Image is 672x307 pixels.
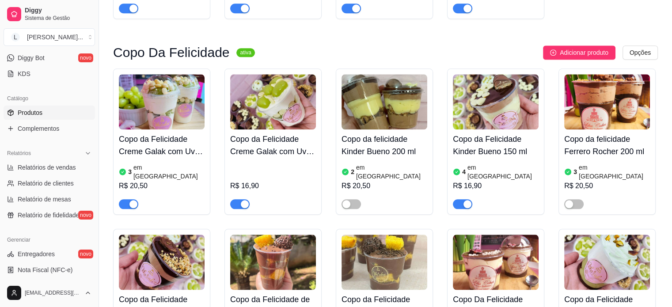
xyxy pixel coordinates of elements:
[543,45,615,60] button: Adicionar produto
[18,108,42,117] span: Produtos
[550,49,556,56] span: plus-circle
[25,289,81,296] span: [EMAIL_ADDRESS][DOMAIN_NAME]
[18,124,59,133] span: Complementos
[128,167,132,176] article: 3
[119,235,205,290] img: product-image
[236,48,254,57] sup: ativa
[18,69,30,78] span: KDS
[351,167,354,176] article: 2
[453,181,539,191] div: R$ 16,90
[564,74,650,129] img: product-image
[4,192,95,206] a: Relatório de mesas
[230,181,316,191] div: R$ 16,90
[4,247,95,261] a: Entregadoresnovo
[27,33,83,42] div: [PERSON_NAME] ...
[453,133,539,158] h4: Copo da Felicidade Kinder Bueno 150 ml
[573,167,577,176] article: 3
[230,74,316,129] img: product-image
[342,74,427,129] img: product-image
[356,163,427,181] article: em [GEOGRAPHIC_DATA]
[4,28,95,46] button: Select a team
[18,211,79,220] span: Relatório de fidelidade
[467,163,539,181] article: em [GEOGRAPHIC_DATA]
[564,235,650,290] img: product-image
[630,48,651,57] span: Opções
[113,47,229,58] h3: Copo Da Felicidade
[4,208,95,222] a: Relatório de fidelidadenovo
[230,133,316,158] h4: Copo da Felicidade Creme Galak com Uvas Verdes 150 ml
[18,265,72,274] span: Nota Fiscal (NFC-e)
[623,45,658,60] button: Opções
[4,106,95,120] a: Produtos
[4,160,95,174] a: Relatórios de vendas
[4,176,95,190] a: Relatório de clientes
[453,235,539,290] img: product-image
[4,91,95,106] div: Catálogo
[25,15,91,22] span: Sistema de Gestão
[7,150,31,157] span: Relatórios
[25,7,91,15] span: Diggy
[564,181,650,191] div: R$ 20,50
[18,250,55,258] span: Entregadores
[453,74,539,129] img: product-image
[4,233,95,247] div: Gerenciar
[133,163,205,181] article: em [GEOGRAPHIC_DATA]
[11,33,20,42] span: L
[18,163,76,172] span: Relatórios de vendas
[4,263,95,277] a: Nota Fiscal (NFC-e)
[564,133,650,158] h4: Copo da felicidade Ferrero Rocher 200 ml
[230,235,316,290] img: product-image
[18,179,74,188] span: Relatório de clientes
[462,167,466,176] article: 4
[560,48,608,57] span: Adicionar produto
[119,74,205,129] img: product-image
[4,282,95,303] button: [EMAIL_ADDRESS][DOMAIN_NAME]
[579,163,650,181] article: em [GEOGRAPHIC_DATA]
[119,133,205,158] h4: Copo da Felicidade Creme Galak com Uvas Verdes
[342,181,427,191] div: R$ 20,50
[4,121,95,136] a: Complementos
[119,181,205,191] div: R$ 20,50
[342,133,427,158] h4: Copo da felicidade Kinder Bueno 200 ml
[18,195,71,204] span: Relatório de mesas
[18,53,45,62] span: Diggy Bot
[342,235,427,290] img: product-image
[4,51,95,65] a: Diggy Botnovo
[4,67,95,81] a: KDS
[4,4,95,25] a: DiggySistema de Gestão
